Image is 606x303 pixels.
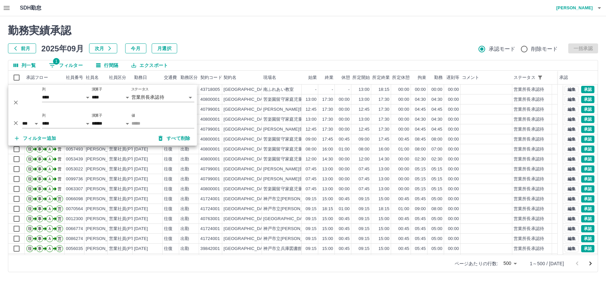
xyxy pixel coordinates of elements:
[8,24,598,37] h2: 勤務実績承認
[44,60,88,70] button: フィルター表示
[428,71,444,85] div: 勤務
[398,186,409,192] div: 00:00
[431,106,442,113] div: 04:45
[531,45,558,53] span: 削除モード
[565,175,579,183] button: 編集
[10,132,62,144] button: フィルター追加
[581,205,594,212] button: 承認
[398,87,409,93] div: 00:00
[352,71,370,85] div: 所定開始
[462,71,480,85] div: コメント
[86,71,99,85] div: 社員名
[263,71,276,85] div: 現場名
[38,177,42,181] text: 事
[163,71,179,85] div: 交通費
[431,166,442,172] div: 05:15
[134,71,147,85] div: 勤務日
[379,146,389,152] div: 16:00
[581,235,594,242] button: 承認
[131,113,135,118] label: 値
[308,71,317,85] div: 始業
[339,96,350,103] div: 00:00
[66,71,83,85] div: 社員番号
[581,185,594,193] button: 承認
[461,71,512,85] div: コメント
[431,126,442,133] div: 04:45
[200,106,220,113] div: 40799001
[581,96,594,103] button: 承認
[109,186,144,192] div: 営業社員(PT契約)
[164,176,173,182] div: 往復
[66,166,83,172] div: 0053022
[41,43,84,53] h5: 2025年09月
[180,176,189,182] div: 出勤
[581,195,594,203] button: 承認
[565,106,579,113] button: 編集
[224,106,269,113] div: [GEOGRAPHIC_DATA]
[42,113,46,118] label: 列
[431,146,442,152] div: 07:00
[339,106,350,113] div: 00:00
[125,43,146,53] button: 今月
[359,116,370,123] div: 13:00
[263,156,328,162] div: 苦楽園留守家庭児童育成センター
[379,116,389,123] div: 17:30
[180,156,189,162] div: 出勤
[379,106,389,113] div: 17:30
[199,71,222,85] div: 契約コード
[448,156,459,162] div: 00:00
[200,71,222,85] div: 契約コード
[332,87,333,93] div: -
[200,136,220,143] div: 40800001
[514,156,544,162] div: 営業所長承認待
[339,146,350,152] div: 01:00
[581,136,594,143] button: 承認
[448,126,459,133] div: 00:00
[565,225,579,232] button: 編集
[200,186,220,192] div: 40800001
[224,96,269,103] div: [GEOGRAPHIC_DATA]
[501,259,519,268] div: 500
[565,96,579,103] button: 編集
[339,126,350,133] div: 00:00
[415,96,426,103] div: 04:30
[180,146,189,152] div: 出勤
[341,71,350,85] div: 休憩
[66,176,83,182] div: 0099736
[134,156,148,162] div: [DATE]
[415,146,426,152] div: 08:00
[359,166,370,172] div: 07:45
[134,176,148,182] div: [DATE]
[86,156,122,162] div: [PERSON_NAME]
[359,126,370,133] div: 12:45
[415,116,426,123] div: 04:30
[48,187,52,191] text: Ａ
[66,186,83,192] div: 0063307
[306,156,317,162] div: 12:00
[200,96,220,103] div: 40800001
[224,126,269,133] div: [GEOGRAPHIC_DATA]
[431,176,442,182] div: 05:15
[581,116,594,123] button: 承認
[431,156,442,162] div: 02:30
[392,71,410,85] div: 所定休憩
[180,166,189,172] div: 出勤
[8,43,36,53] button: 前月
[535,73,545,82] button: フィルター表示
[109,146,144,152] div: 営業社員(PT契約)
[339,166,350,172] div: 00:00
[339,136,350,143] div: 00:45
[26,71,48,85] div: 承認フロー
[335,71,351,85] div: 休憩
[411,71,428,85] div: 拘束
[565,116,579,123] button: 編集
[66,156,83,162] div: 0053439
[322,166,333,172] div: 13:00
[448,186,459,192] div: 00:00
[581,225,594,232] button: 承認
[92,113,102,118] label: 演算子
[224,156,269,162] div: [GEOGRAPHIC_DATA]
[134,186,148,192] div: [DATE]
[28,187,32,191] text: 現
[164,166,173,172] div: 往復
